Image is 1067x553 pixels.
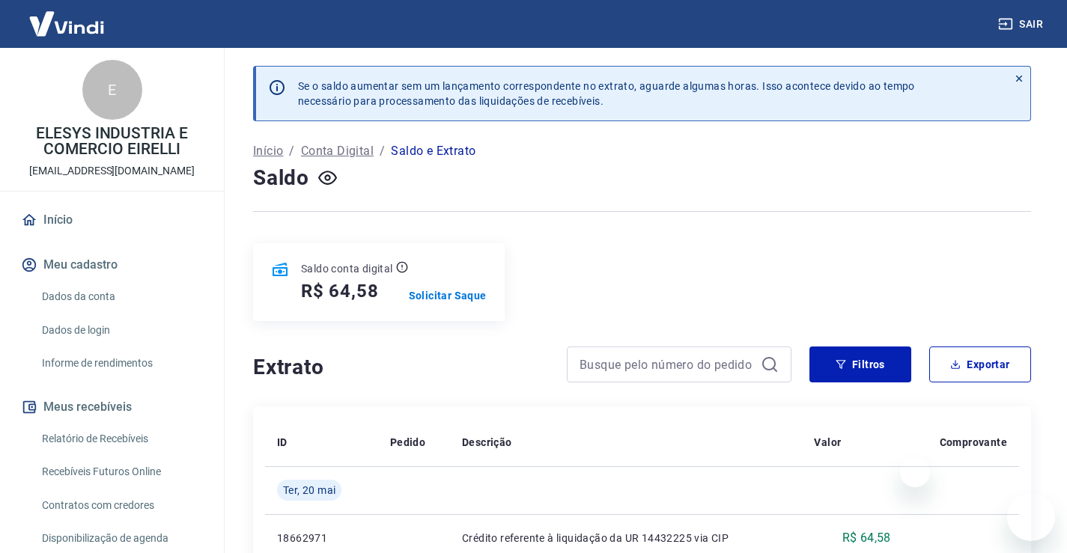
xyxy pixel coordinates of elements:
p: / [380,142,385,160]
p: 18662971 [277,531,366,546]
p: R$ 64,58 [842,529,891,547]
h5: R$ 64,58 [301,279,378,303]
p: Comprovante [940,435,1007,450]
h4: Extrato [253,352,549,382]
p: [EMAIL_ADDRESS][DOMAIN_NAME] [29,163,195,179]
p: Saldo e Extrato [391,142,475,160]
p: Crédito referente à liquidação da UR 14432225 via CIP [462,531,790,546]
iframe: Fechar mensagem [900,457,930,487]
a: Recebíveis Futuros Online [36,456,206,487]
p: Saldo conta digital [301,261,393,276]
a: Informe de rendimentos [36,348,206,379]
p: Descrição [462,435,512,450]
button: Meus recebíveis [18,391,206,424]
p: Pedido [390,435,425,450]
iframe: Botão para abrir a janela de mensagens [1007,493,1055,541]
input: Busque pelo número do pedido [580,353,755,376]
a: Conta Digital [301,142,374,160]
button: Meu cadastro [18,248,206,281]
a: Solicitar Saque [409,288,487,303]
img: Vindi [18,1,115,46]
p: / [289,142,294,160]
p: ID [277,435,288,450]
button: Sair [995,10,1049,38]
div: E [82,60,142,120]
a: Contratos com credores [36,490,206,521]
p: ELESYS INDUSTRIA E COMERCIO EIRELLI [12,126,212,157]
a: Início [253,142,283,160]
a: Dados da conta [36,281,206,312]
p: Valor [814,435,841,450]
button: Exportar [929,346,1031,382]
button: Filtros [809,346,911,382]
a: Início [18,204,206,236]
a: Dados de login [36,315,206,346]
span: Ter, 20 mai [283,483,335,498]
p: Se o saldo aumentar sem um lançamento correspondente no extrato, aguarde algumas horas. Isso acon... [298,79,915,109]
h4: Saldo [253,163,309,193]
a: Relatório de Recebíveis [36,424,206,454]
